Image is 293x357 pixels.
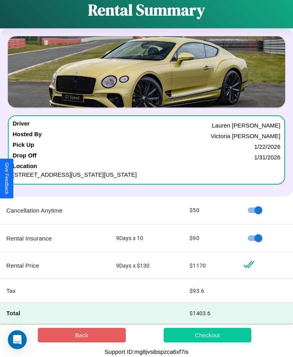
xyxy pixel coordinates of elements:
td: $ 93.6 [183,279,236,303]
p: [STREET_ADDRESS][US_STATE][US_STATE] [13,169,280,180]
h4: Pick Up [13,141,34,152]
p: Tax [6,285,103,296]
td: 9 Days x 10 [110,224,184,252]
h4: Location [13,163,280,169]
td: 9 Days x $ 130 [110,252,184,279]
div: Open Intercom Messenger [8,330,27,349]
p: Rental Price [6,260,103,271]
h4: Total [6,309,103,317]
p: Rental Insurance [6,233,103,244]
td: $ 90 [183,224,236,252]
div: Give Feedback [4,163,9,194]
p: 1 / 22 / 2026 [254,141,280,152]
h4: Hosted By [13,131,42,141]
p: Lauren [PERSON_NAME] [212,120,280,131]
button: Back [38,328,126,342]
p: Victoria [PERSON_NAME] [211,131,280,141]
p: Support ID: mg8jvsibspzca6xf7is [105,346,188,357]
h4: Driver [13,120,29,131]
p: 1 / 31 / 2026 [254,152,280,163]
td: $ 50 [183,196,236,224]
h4: Drop Off [13,152,37,163]
button: Checkout [164,328,252,342]
p: Cancellation Anytime [6,205,103,216]
td: $ 1170 [183,252,236,279]
td: $ 1403.6 [183,303,236,324]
